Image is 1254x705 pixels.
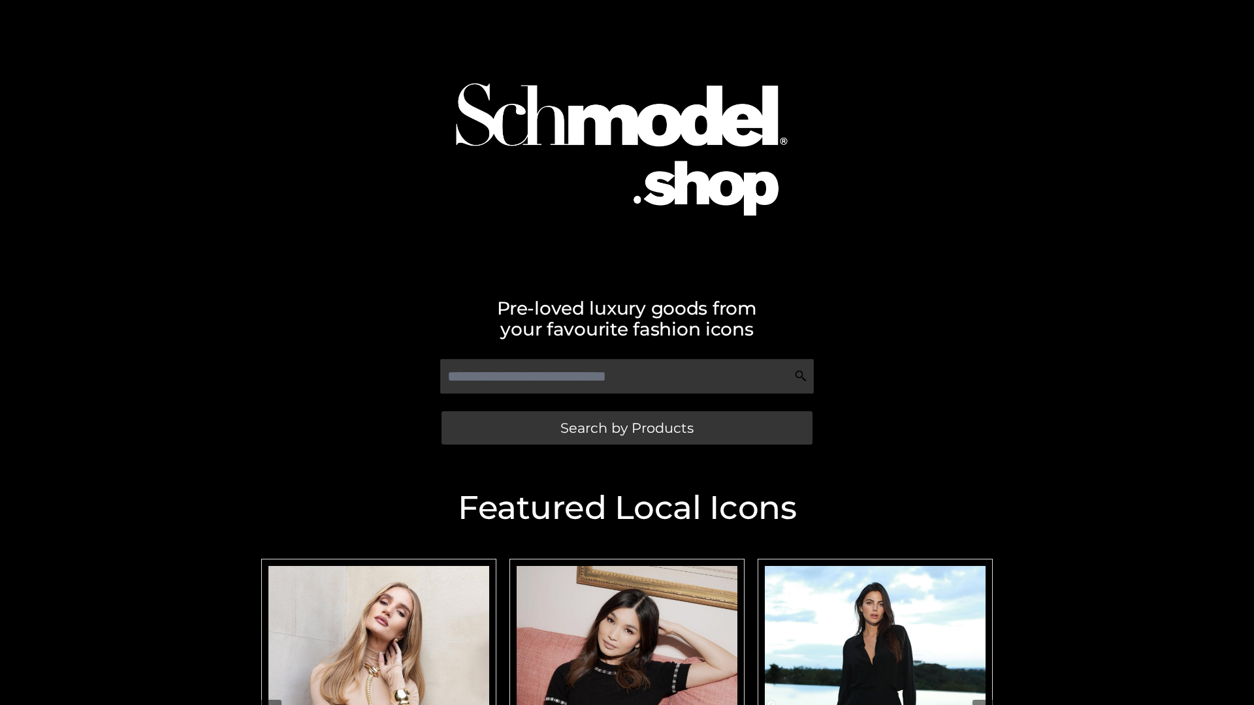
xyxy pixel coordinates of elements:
span: Search by Products [560,421,694,435]
a: Search by Products [442,411,812,445]
img: Search Icon [794,369,807,383]
h2: Pre-loved luxury goods from your favourite fashion icons [255,298,999,339]
h2: Featured Local Icons​ [255,492,999,524]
